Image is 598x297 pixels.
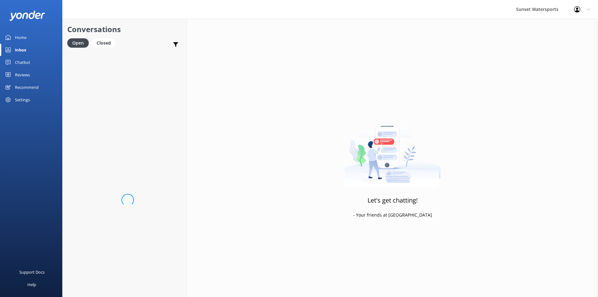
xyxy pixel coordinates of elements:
[92,39,119,46] a: Closed
[15,81,39,93] div: Recommend
[19,266,45,278] div: Support Docs
[9,11,45,21] img: yonder-white-logo.png
[15,56,30,69] div: Chatbot
[67,23,182,35] h2: Conversations
[15,31,26,44] div: Home
[15,93,30,106] div: Settings
[67,38,89,48] div: Open
[15,69,30,81] div: Reviews
[92,38,116,48] div: Closed
[67,39,92,46] a: Open
[27,278,36,291] div: Help
[15,44,26,56] div: Inbox
[368,195,418,205] h3: Let's get chatting!
[344,110,441,188] img: artwork of a man stealing a conversation from at giant smartphone
[353,212,432,218] p: - Your friends at [GEOGRAPHIC_DATA]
